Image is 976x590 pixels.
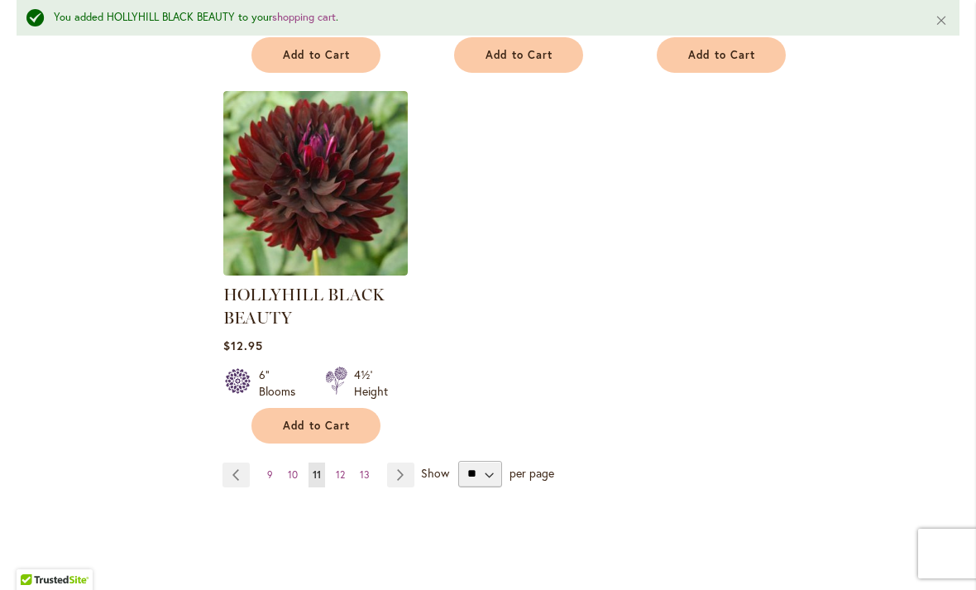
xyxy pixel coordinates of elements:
[510,464,554,480] span: per page
[360,468,370,481] span: 13
[336,468,345,481] span: 12
[223,91,408,276] img: HOLLYHILL BLACK BEAUTY
[284,463,302,487] a: 10
[272,10,336,24] a: shopping cart
[688,48,756,62] span: Add to Cart
[259,367,305,400] div: 6" Blooms
[288,468,298,481] span: 10
[223,285,385,328] a: HOLLYHILL BLACK BEAUTY
[12,531,59,578] iframe: Launch Accessibility Center
[283,48,351,62] span: Add to Cart
[283,419,351,433] span: Add to Cart
[54,10,910,26] div: You added HOLLYHILL BLACK BEAUTY to your .
[223,338,263,353] span: $12.95
[223,263,408,279] a: HOLLYHILL BLACK BEAUTY
[251,37,380,73] button: Add to Cart
[313,468,321,481] span: 11
[332,463,349,487] a: 12
[251,408,380,444] button: Add to Cart
[267,468,273,481] span: 9
[657,37,786,73] button: Add to Cart
[263,463,277,487] a: 9
[454,37,583,73] button: Add to Cart
[354,367,388,400] div: 4½' Height
[356,463,374,487] a: 13
[486,48,553,62] span: Add to Cart
[421,464,449,480] span: Show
